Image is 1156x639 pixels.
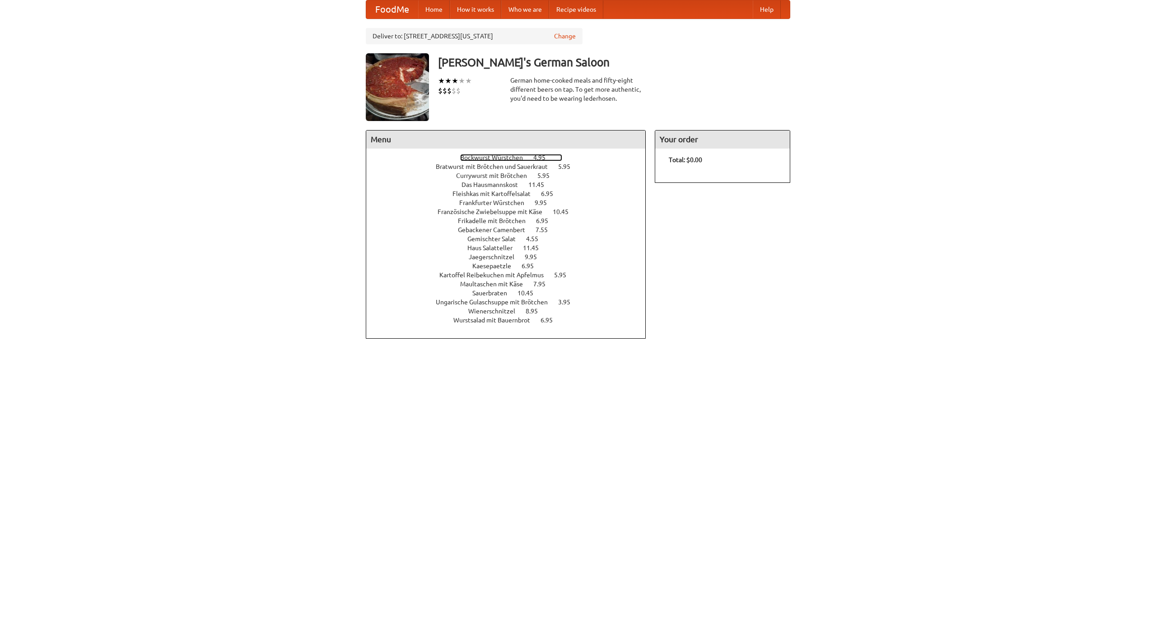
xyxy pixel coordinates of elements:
[438,86,443,96] li: $
[554,32,576,41] a: Change
[533,280,555,288] span: 7.95
[472,289,550,297] a: Sauerbraten 10.45
[472,289,516,297] span: Sauerbraten
[467,235,555,243] a: Gemischter Salat 4.55
[458,217,535,224] span: Frikadelle mit Brötchen
[461,181,561,188] a: Das Hausmannskost 11.45
[459,199,533,206] span: Frankfurter Würstchen
[438,208,551,215] span: Französische Zwiebelsuppe mit Käse
[447,86,452,96] li: $
[458,226,534,233] span: Gebackener Camenbert
[458,226,564,233] a: Gebackener Camenbert 7.55
[472,262,520,270] span: Kaesepaetzle
[472,262,550,270] a: Kaesepaetzle 6.95
[469,253,554,261] a: Jaegerschnitzel 9.95
[459,199,564,206] a: Frankfurter Würstchen 9.95
[522,262,543,270] span: 6.95
[533,154,555,161] span: 4.95
[445,76,452,86] li: ★
[669,156,702,163] b: Total: $0.00
[467,244,555,252] a: Haus Salatteller 11.45
[456,172,566,179] a: Currywurst mit Brötchen 5.95
[458,76,465,86] li: ★
[523,244,548,252] span: 11.45
[460,154,562,161] a: Bockwurst Würstchen 4.95
[467,244,522,252] span: Haus Salatteller
[456,172,536,179] span: Currywurst mit Brötchen
[460,154,532,161] span: Bockwurst Würstchen
[452,190,570,197] a: Fleishkas mit Kartoffelsalat 6.95
[753,0,781,19] a: Help
[436,299,587,306] a: Ungarische Gulaschsuppe mit Brötchen 3.95
[510,76,646,103] div: German home-cooked meals and fifty-eight different beers on tap. To get more authentic, you'd nee...
[535,199,556,206] span: 9.95
[526,308,547,315] span: 8.95
[537,172,559,179] span: 5.95
[460,280,532,288] span: Maultaschen mit Käse
[655,131,790,149] h4: Your order
[468,308,524,315] span: Wienerschnitzel
[439,271,553,279] span: Kartoffel Reibekuchen mit Apfelmus
[465,76,472,86] li: ★
[558,163,579,170] span: 5.95
[443,86,447,96] li: $
[452,86,456,96] li: $
[468,308,555,315] a: Wienerschnitzel 8.95
[436,299,557,306] span: Ungarische Gulaschsuppe mit Brötchen
[438,53,790,71] h3: [PERSON_NAME]'s German Saloon
[452,76,458,86] li: ★
[452,190,540,197] span: Fleishkas mit Kartoffelsalat
[438,208,585,215] a: Französische Zwiebelsuppe mit Käse 10.45
[456,86,461,96] li: $
[469,253,523,261] span: Jaegerschnitzel
[536,217,557,224] span: 6.95
[458,217,565,224] a: Frikadelle mit Brötchen 6.95
[526,235,547,243] span: 4.55
[366,131,645,149] h4: Menu
[517,289,542,297] span: 10.45
[366,53,429,121] img: angular.jpg
[553,208,578,215] span: 10.45
[453,317,569,324] a: Wurstsalad mit Bauernbrot 6.95
[541,190,562,197] span: 6.95
[541,317,562,324] span: 6.95
[438,76,445,86] li: ★
[450,0,501,19] a: How it works
[366,0,418,19] a: FoodMe
[501,0,549,19] a: Who we are
[436,163,557,170] span: Bratwurst mit Brötchen und Sauerkraut
[536,226,557,233] span: 7.55
[528,181,553,188] span: 11.45
[554,271,575,279] span: 5.95
[453,317,539,324] span: Wurstsalad mit Bauernbrot
[366,28,583,44] div: Deliver to: [STREET_ADDRESS][US_STATE]
[558,299,579,306] span: 3.95
[439,271,583,279] a: Kartoffel Reibekuchen mit Apfelmus 5.95
[418,0,450,19] a: Home
[525,253,546,261] span: 9.95
[460,280,562,288] a: Maultaschen mit Käse 7.95
[549,0,603,19] a: Recipe videos
[461,181,527,188] span: Das Hausmannskost
[436,163,587,170] a: Bratwurst mit Brötchen und Sauerkraut 5.95
[467,235,525,243] span: Gemischter Salat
